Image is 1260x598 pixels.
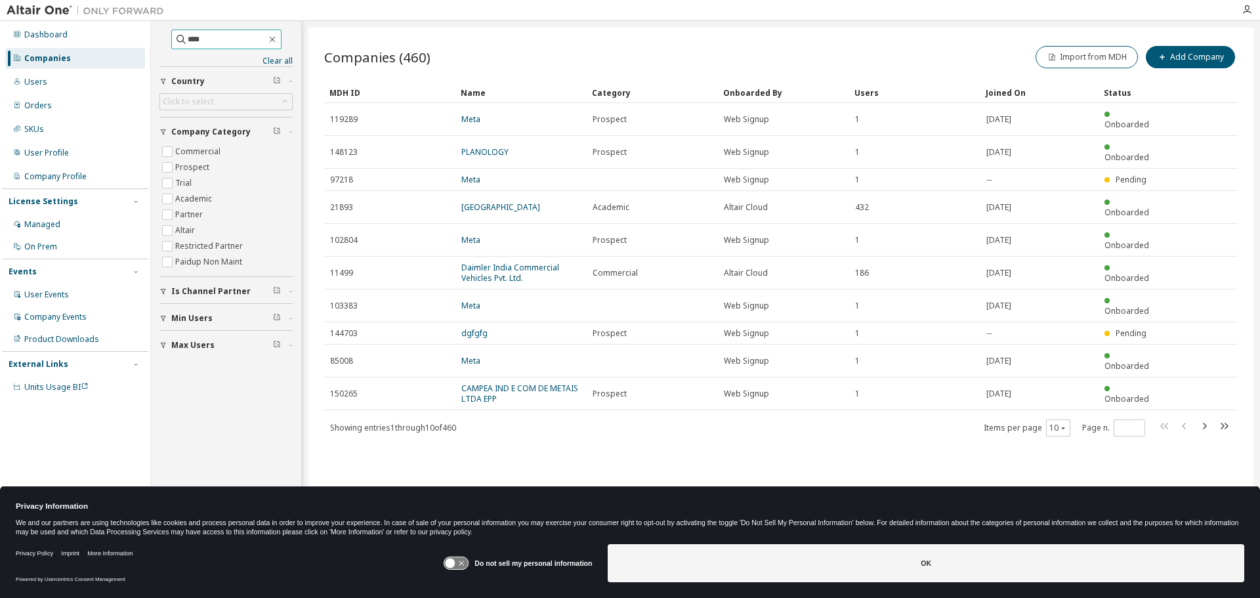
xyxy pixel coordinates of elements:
[159,117,293,146] button: Company Category
[855,356,860,366] span: 1
[593,268,638,278] span: Commercial
[9,196,78,207] div: License Settings
[273,340,281,351] span: Clear filter
[24,242,57,252] div: On Prem
[855,235,860,246] span: 1
[171,340,215,351] span: Max Users
[724,114,769,125] span: Web Signup
[461,202,540,213] a: [GEOGRAPHIC_DATA]
[1104,240,1149,251] span: Onboarded
[461,234,480,246] a: Meta
[171,76,205,87] span: Country
[461,174,480,185] a: Meta
[854,82,975,103] div: Users
[1116,174,1146,185] span: Pending
[175,223,198,238] label: Altair
[1146,46,1235,68] button: Add Company
[175,238,245,254] label: Restricted Partner
[855,328,860,339] span: 1
[329,82,450,103] div: MDH ID
[461,262,559,284] a: Daimler India Commercial Vehicles Pvt. Ltd.
[175,254,245,270] label: Paidup Non Maint
[330,114,358,125] span: 119289
[592,82,713,103] div: Category
[724,301,769,311] span: Web Signup
[330,175,353,185] span: 97218
[724,389,769,399] span: Web Signup
[24,77,47,87] div: Users
[855,389,860,399] span: 1
[175,207,205,223] label: Partner
[175,160,212,175] label: Prospect
[1104,152,1149,163] span: Onboarded
[986,147,1011,158] span: [DATE]
[175,175,194,191] label: Trial
[1104,393,1149,404] span: Onboarded
[855,147,860,158] span: 1
[159,277,293,306] button: Is Channel Partner
[855,202,869,213] span: 432
[330,147,358,158] span: 148123
[159,56,293,66] a: Clear all
[24,100,52,111] div: Orders
[273,313,281,324] span: Clear filter
[24,53,71,64] div: Companies
[175,144,223,160] label: Commercial
[461,328,488,339] a: dgfgfg
[855,301,860,311] span: 1
[724,328,769,339] span: Web Signup
[273,127,281,137] span: Clear filter
[24,124,44,135] div: SKUs
[724,175,769,185] span: Web Signup
[159,67,293,96] button: Country
[175,191,215,207] label: Academic
[724,235,769,246] span: Web Signup
[986,389,1011,399] span: [DATE]
[593,114,627,125] span: Prospect
[986,268,1011,278] span: [DATE]
[330,328,358,339] span: 144703
[986,82,1093,103] div: Joined On
[1104,360,1149,372] span: Onboarded
[986,202,1011,213] span: [DATE]
[9,267,37,277] div: Events
[724,202,768,213] span: Altair Cloud
[160,94,292,110] div: Click to select
[24,334,99,345] div: Product Downloads
[986,301,1011,311] span: [DATE]
[461,114,480,125] a: Meta
[855,268,869,278] span: 186
[324,48,430,66] span: Companies (460)
[1104,119,1149,130] span: Onboarded
[593,235,627,246] span: Prospect
[163,96,214,107] div: Click to select
[171,127,251,137] span: Company Category
[855,114,860,125] span: 1
[461,300,480,311] a: Meta
[986,356,1011,366] span: [DATE]
[461,355,480,366] a: Meta
[1104,82,1159,103] div: Status
[1104,305,1149,316] span: Onboarded
[273,76,281,87] span: Clear filter
[593,202,629,213] span: Academic
[330,389,358,399] span: 150265
[461,383,578,404] a: CAMPEA IND E COM DE METAIS LTDA EPP
[171,286,251,297] span: Is Channel Partner
[24,381,89,393] span: Units Usage BI
[159,331,293,360] button: Max Users
[1104,207,1149,218] span: Onboarded
[986,328,992,339] span: --
[855,175,860,185] span: 1
[461,82,581,103] div: Name
[724,147,769,158] span: Web Signup
[24,289,69,300] div: User Events
[724,268,768,278] span: Altair Cloud
[159,304,293,333] button: Min Users
[593,328,627,339] span: Prospect
[7,4,171,17] img: Altair One
[986,114,1011,125] span: [DATE]
[1036,46,1138,68] button: Import from MDH
[24,171,87,182] div: Company Profile
[24,312,87,322] div: Company Events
